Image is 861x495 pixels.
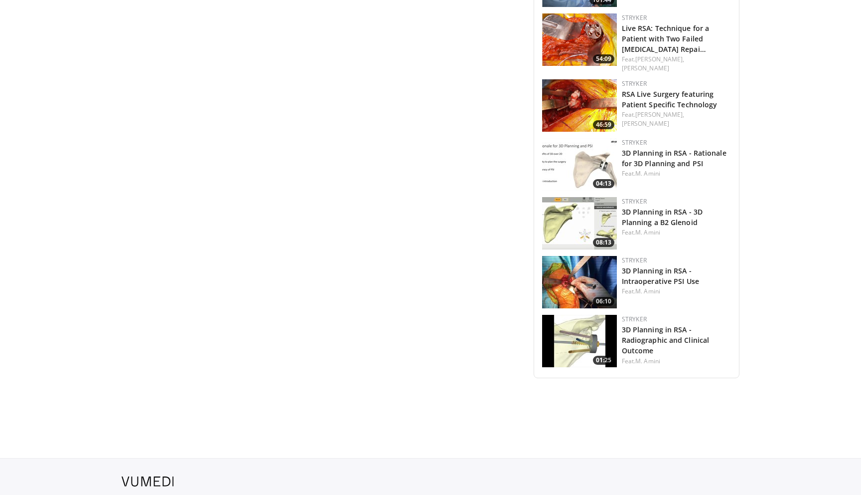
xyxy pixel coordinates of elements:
a: [PERSON_NAME], [635,55,684,63]
img: VuMedi Logo [122,477,174,487]
span: 08:13 [593,238,614,247]
div: Feat. [622,287,731,296]
a: [PERSON_NAME], [635,110,684,119]
span: 06:10 [593,297,614,306]
a: 06:10 [542,256,617,308]
a: [PERSON_NAME] [622,64,669,72]
a: M. Amini [635,169,660,178]
a: M. Amini [635,287,660,295]
img: ed469a92-393e-453b-91f9-bc33d71a3d5a.150x105_q85_crop-smart_upscale.jpg [542,197,617,249]
a: Stryker [622,138,647,147]
img: 2e4b163c-905d-407f-9f22-9a5aaaf77431.png.150x105_q85_crop-smart_upscale.png [542,13,617,66]
a: 3D Planning in RSA - Radiographic and Clinical Outcome [622,325,710,355]
a: Stryker [622,79,647,88]
a: RSA Live Surgery featuring Patient Specific Technology [622,89,717,109]
a: 54:09 [542,13,617,66]
a: Stryker [622,256,647,264]
a: 04:13 [542,138,617,191]
div: Feat. [622,55,731,73]
img: 0a461b83-15c3-4930-a641-40367cb07135.150x105_q85_crop-smart_upscale.jpg [542,256,617,308]
a: M. Amini [635,228,660,237]
img: a64fc4e4-0337-4618-8fc1-c8e00265346c.png.150x105_q85_crop-smart_upscale.png [542,79,617,132]
a: Stryker [622,315,647,323]
span: 04:13 [593,179,614,188]
img: 5f486232-2a41-4817-a9e5-843f9ab79379.150x105_q85_crop-smart_upscale.jpg [542,315,617,367]
span: 01:25 [593,356,614,365]
a: Stryker [622,13,647,22]
a: Stryker [622,197,647,206]
div: Feat. [622,228,731,237]
a: 01:25 [542,315,617,367]
a: 46:59 [542,79,617,132]
a: 3D Planning in RSA - Intraoperative PSI Use [622,266,699,286]
a: 3D Planning in RSA - 3D Planning a B2 Glenoid [622,207,703,227]
div: Feat. [622,110,731,128]
a: 3D Planning in RSA - Rationale for 3D Planning and PSI [622,148,726,168]
a: Live RSA: Technique for a Patient with Two Failed [MEDICAL_DATA] Repai… [622,23,710,54]
a: 08:13 [542,197,617,249]
span: 46:59 [593,120,614,129]
div: Feat. [622,357,731,366]
span: 54:09 [593,54,614,63]
a: M. Amini [635,357,660,365]
img: 28b85807-b81b-4095-8ec7-61dc7740b998.150x105_q85_crop-smart_upscale.jpg [542,138,617,191]
a: [PERSON_NAME] [622,119,669,128]
div: Feat. [622,169,731,178]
